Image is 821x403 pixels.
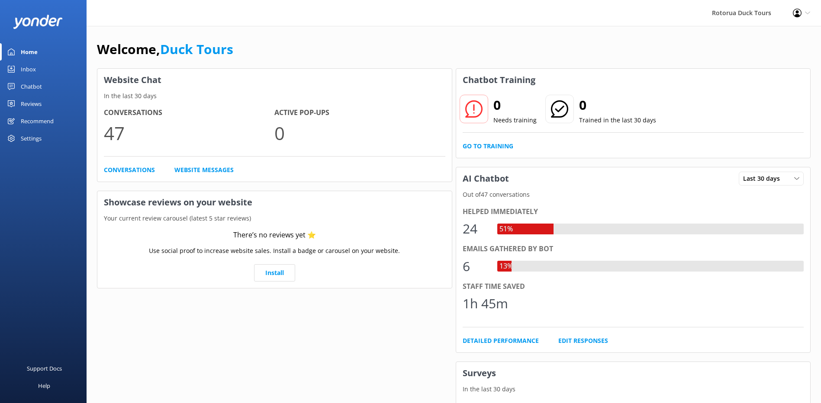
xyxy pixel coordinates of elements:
[456,362,811,384] h3: Surveys
[97,39,233,60] h1: Welcome,
[104,118,274,147] p: 47
[104,107,274,118] h4: Conversations
[21,130,42,147] div: Settings
[493,115,537,125] p: Needs training
[497,224,515,235] div: 51%
[21,95,42,112] div: Reviews
[463,141,513,151] a: Go to Training
[579,95,656,115] h2: 0
[493,95,537,115] h2: 0
[233,230,316,241] div: There’s no reviews yet ⭐
[463,336,539,345] a: Detailed Performance
[456,167,515,190] h3: AI Chatbot
[579,115,656,125] p: Trained in the last 30 days
[149,246,400,256] p: Use social proof to increase website sales. Install a badge or carousel on your website.
[463,293,508,314] div: 1h 45m
[97,91,452,101] p: In the last 30 days
[21,61,36,78] div: Inbox
[456,190,811,199] p: Out of 47 conversations
[174,165,234,175] a: Website Messages
[27,360,62,377] div: Support Docs
[743,174,785,183] span: Last 30 days
[21,112,54,130] div: Recommend
[456,384,811,394] p: In the last 30 days
[21,43,38,61] div: Home
[274,118,445,147] p: 0
[463,218,489,239] div: 24
[21,78,42,95] div: Chatbot
[456,69,542,91] h3: Chatbot Training
[274,107,445,118] h4: Active Pop-ups
[463,256,489,277] div: 6
[463,206,804,217] div: Helped immediately
[38,377,50,394] div: Help
[254,264,295,281] a: Install
[463,281,804,292] div: Staff time saved
[97,191,452,214] h3: Showcase reviews on your website
[497,261,515,272] div: 13%
[463,243,804,255] div: Emails gathered by bot
[160,40,233,58] a: Duck Tours
[558,336,608,345] a: Edit Responses
[104,165,155,175] a: Conversations
[13,15,63,29] img: yonder-white-logo.png
[97,214,452,223] p: Your current review carousel (latest 5 star reviews)
[97,69,452,91] h3: Website Chat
